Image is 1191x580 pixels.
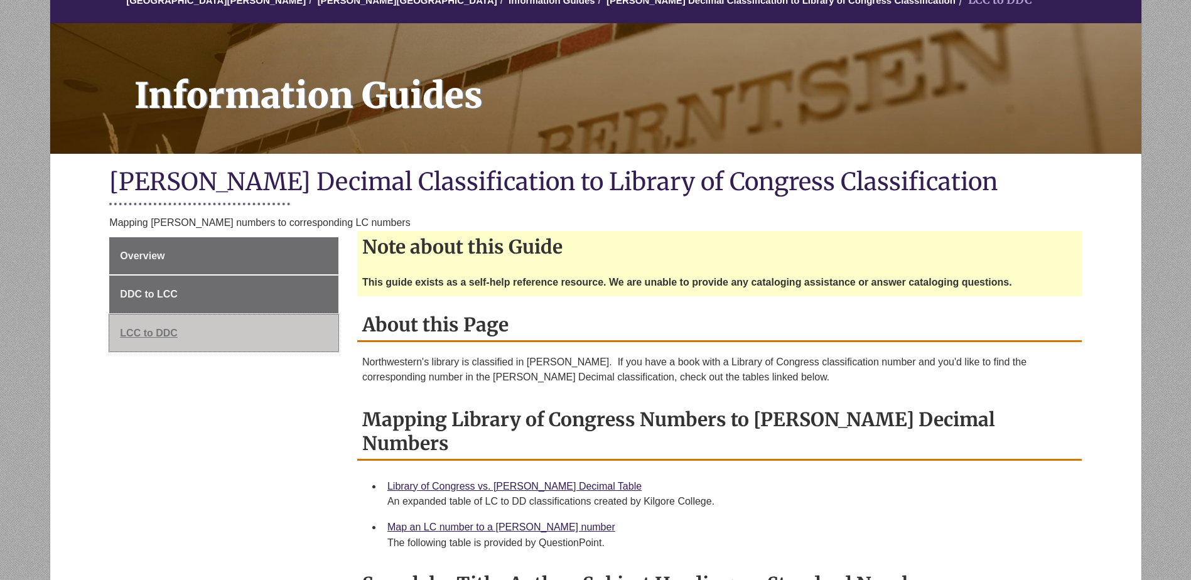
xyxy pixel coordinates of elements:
a: Information Guides [50,23,1141,154]
div: An expanded table of LC to DD classifications created by Kilgore College. [387,494,1072,509]
strong: This guide exists as a self-help reference resource. We are unable to provide any cataloging assi... [362,277,1012,287]
span: Mapping [PERSON_NAME] numbers to corresponding LC numbers [109,217,410,228]
h2: Mapping Library of Congress Numbers to [PERSON_NAME] Decimal Numbers [357,404,1082,461]
span: LCC to DDC [120,328,178,338]
h2: About this Page [357,309,1082,342]
div: Guide Page Menu [109,237,338,352]
span: Overview [120,250,164,261]
h1: [PERSON_NAME] Decimal Classification to Library of Congress Classification [109,166,1081,200]
a: Library of Congress vs. [PERSON_NAME] Decimal Table [387,481,642,491]
span: DDC to LCC [120,289,178,299]
a: LCC to DDC [109,314,338,352]
p: Northwestern's library is classified in [PERSON_NAME]. If you have a book with a Library of Congr... [362,355,1077,385]
a: DDC to LCC [109,276,338,313]
h1: Information Guides [121,23,1141,137]
a: Map an LC number to a [PERSON_NAME] number [387,522,615,532]
a: Overview [109,237,338,275]
h2: Note about this Guide [357,231,1082,262]
div: The following table is provided by QuestionPoint. [387,535,1072,550]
